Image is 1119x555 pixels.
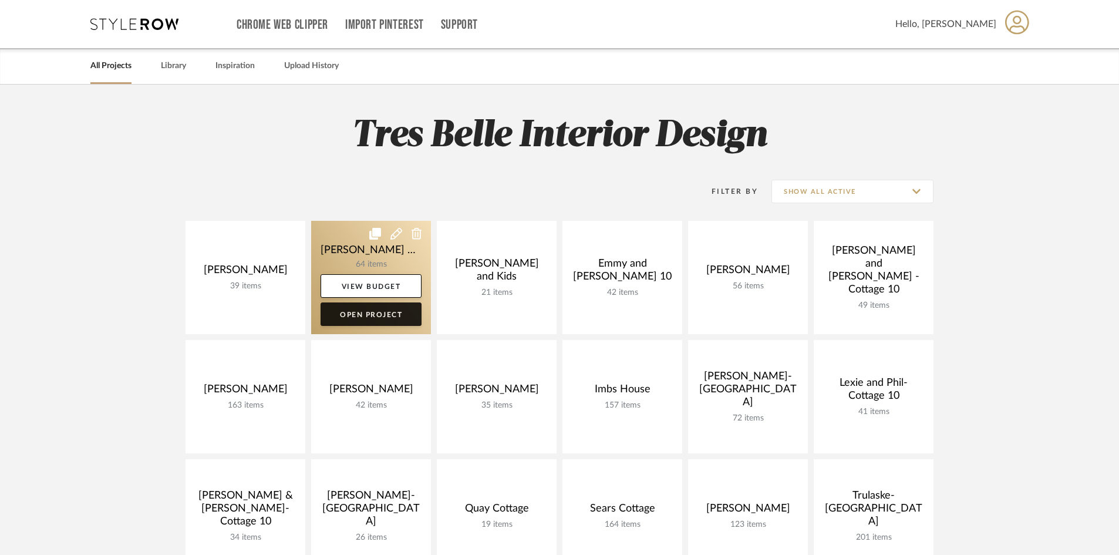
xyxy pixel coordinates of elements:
[195,281,296,291] div: 39 items
[697,370,798,413] div: [PERSON_NAME]- [GEOGRAPHIC_DATA]
[697,281,798,291] div: 56 items
[823,376,924,407] div: Lexie and Phil-Cottage 10
[572,383,673,401] div: Imbs House
[195,489,296,533] div: [PERSON_NAME] & [PERSON_NAME]-Cottage 10
[697,264,798,281] div: [PERSON_NAME]
[572,288,673,298] div: 42 items
[90,58,132,74] a: All Projects
[823,533,924,543] div: 201 items
[823,407,924,417] div: 41 items
[697,520,798,530] div: 123 items
[195,533,296,543] div: 34 items
[895,17,996,31] span: Hello, [PERSON_NAME]
[321,383,422,401] div: [PERSON_NAME]
[161,58,186,74] a: Library
[446,401,547,411] div: 35 items
[441,20,478,30] a: Support
[572,257,673,288] div: Emmy and [PERSON_NAME] 10
[345,20,424,30] a: Import Pinterest
[195,264,296,281] div: [PERSON_NAME]
[321,302,422,326] a: Open Project
[321,489,422,533] div: [PERSON_NAME]-[GEOGRAPHIC_DATA]
[446,288,547,298] div: 21 items
[696,186,758,197] div: Filter By
[215,58,255,74] a: Inspiration
[697,413,798,423] div: 72 items
[137,114,982,158] h2: Tres Belle Interior Design
[446,257,547,288] div: [PERSON_NAME] and Kids
[446,502,547,520] div: Quay Cottage
[321,401,422,411] div: 42 items
[446,520,547,530] div: 19 items
[446,383,547,401] div: [PERSON_NAME]
[572,502,673,520] div: Sears Cottage
[195,401,296,411] div: 163 items
[572,520,673,530] div: 164 items
[823,489,924,533] div: Trulaske-[GEOGRAPHIC_DATA]
[237,20,328,30] a: Chrome Web Clipper
[823,301,924,311] div: 49 items
[284,58,339,74] a: Upload History
[195,383,296,401] div: [PERSON_NAME]
[572,401,673,411] div: 157 items
[697,502,798,520] div: [PERSON_NAME]
[823,244,924,301] div: [PERSON_NAME] and [PERSON_NAME] -Cottage 10
[321,533,422,543] div: 26 items
[321,274,422,298] a: View Budget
